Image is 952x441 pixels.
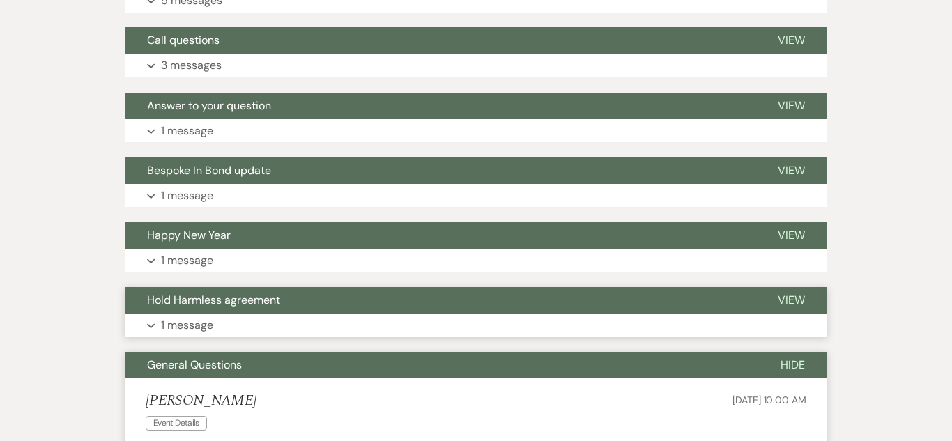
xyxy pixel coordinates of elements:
p: 1 message [161,187,213,205]
p: 1 message [161,316,213,334]
span: View [778,163,805,178]
span: View [778,228,805,242]
button: View [755,93,827,119]
button: Bespoke In Bond update [125,157,755,184]
span: Answer to your question [147,98,271,113]
button: Call questions [125,27,755,54]
p: 1 message [161,122,213,140]
button: 1 message [125,249,827,272]
span: [DATE] 10:00 AM [732,394,806,406]
button: View [755,287,827,314]
button: View [755,27,827,54]
span: View [778,33,805,47]
button: 1 message [125,184,827,208]
h5: [PERSON_NAME] [146,392,256,410]
span: View [778,98,805,113]
button: 1 message [125,314,827,337]
button: Hide [758,352,827,378]
span: Bespoke In Bond update [147,163,271,178]
p: 3 messages [161,56,222,75]
span: Happy New Year [147,228,231,242]
button: Hold Harmless agreement [125,287,755,314]
button: 3 messages [125,54,827,77]
button: Happy New Year [125,222,755,249]
span: Hold Harmless agreement [147,293,280,307]
button: View [755,157,827,184]
span: Event Details [146,416,207,431]
button: General Questions [125,352,758,378]
button: Answer to your question [125,93,755,119]
button: View [755,222,827,249]
span: Call questions [147,33,220,47]
button: 1 message [125,119,827,143]
p: 1 message [161,252,213,270]
span: Hide [781,357,805,372]
span: View [778,293,805,307]
span: General Questions [147,357,242,372]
